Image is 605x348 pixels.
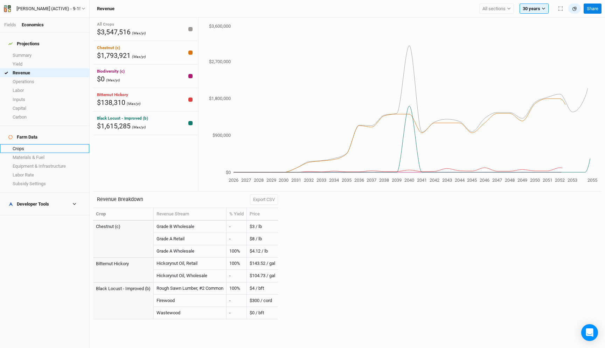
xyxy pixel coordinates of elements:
[520,4,549,14] button: 30 years
[227,245,247,257] td: 100%
[154,245,227,257] td: Grade A Wholesale
[367,178,376,183] tspan: 2037
[417,178,427,183] tspan: 2041
[97,45,120,50] span: Chestnut (c)
[247,295,278,307] td: $300 / cord
[97,92,128,97] span: Bitternut Hickory
[4,22,16,27] a: Fields
[97,122,131,130] span: $1,615,285
[455,178,465,183] tspan: 2044
[342,178,352,183] tspan: 2035
[555,178,565,183] tspan: 2052
[154,221,227,233] td: Grade B Wholesale
[279,178,288,183] tspan: 2030
[442,178,452,183] tspan: 2043
[106,78,120,82] span: (Max/yr)
[93,221,154,233] td: Chestnut (c)
[8,201,49,207] div: Developer Tools
[132,54,146,59] span: (Max/yr)
[317,178,326,183] tspan: 2033
[154,282,227,295] td: Rough Sawn Lumber, #2 Common
[93,208,154,221] th: Crop
[291,178,301,183] tspan: 2031
[404,178,414,183] tspan: 2040
[247,245,278,257] td: $4.12 / lb
[227,208,247,221] th: % Yield
[530,178,540,183] tspan: 2050
[247,257,278,270] td: $143.52 / gal
[584,4,601,14] button: Share
[154,208,227,221] th: Revenue Stream
[467,178,477,183] tspan: 2045
[247,233,278,245] td: $8 / lb
[227,257,247,270] td: 100%
[247,282,278,295] td: $4 / bft
[16,5,82,12] div: [PERSON_NAME] (ACTIVE) - 9-15
[227,221,247,233] td: -
[392,178,402,183] tspan: 2039
[97,69,125,74] span: Biodiversity (c)
[480,178,489,183] tspan: 2046
[22,22,44,28] div: Economics
[247,221,278,233] td: $3 / lb
[154,233,227,245] td: Grade A Retail
[250,194,278,205] button: Export CSV
[227,282,247,295] td: 100%
[127,101,141,106] span: (Max/yr)
[543,178,552,183] tspan: 2051
[479,4,514,14] button: All sections
[587,178,597,183] tspan: 2055
[16,5,82,12] div: Warehime (ACTIVE) - 9-15
[4,5,86,13] button: [PERSON_NAME] (ACTIVE) - 9-15
[213,133,231,138] tspan: $900,000
[8,41,40,47] div: Projections
[329,178,339,183] tspan: 2034
[354,178,364,183] tspan: 2036
[4,197,85,211] h4: Developer Tools
[227,270,247,282] td: -
[154,295,227,307] td: Firewood
[209,59,231,64] tspan: $2,700,000
[430,178,439,183] tspan: 2042
[226,170,231,175] tspan: $0
[97,6,114,12] h3: Revenue
[505,178,515,183] tspan: 2048
[97,75,105,83] span: $0
[227,295,247,307] td: -
[97,28,131,36] span: $3,547,516
[482,5,506,12] span: All sections
[97,196,143,202] h3: Revenue Breakdown
[154,307,227,319] td: Wastewood
[132,31,146,35] span: (Max/yr)
[227,233,247,245] td: -
[304,178,314,183] tspan: 2032
[97,116,148,121] span: Black Locust - Improved (b)
[241,178,251,183] tspan: 2027
[568,178,577,183] tspan: 2053
[209,96,231,101] tspan: $1,800,000
[93,282,154,295] td: Black Locust - Improved (b)
[517,178,527,183] tspan: 2049
[227,307,247,319] td: -
[581,324,598,341] div: Open Intercom Messenger
[379,178,389,183] tspan: 2038
[247,208,278,221] th: Price
[154,257,227,270] td: Hickorynut Oil, Retail
[132,125,146,129] span: (Max/yr)
[8,134,37,140] div: Farm Data
[492,178,502,183] tspan: 2047
[93,257,154,270] td: Bitternut Hickory
[209,24,231,29] tspan: $3,600,000
[254,178,264,183] tspan: 2028
[247,270,278,282] td: $104.73 / gal
[97,99,125,107] span: $138,310
[97,52,131,60] span: $1,793,921
[266,178,276,183] tspan: 2029
[154,270,227,282] td: Hickorynut Oil, Wholesale
[97,22,114,27] span: All Crops
[229,178,238,183] tspan: 2026
[247,307,278,319] td: $0 / bft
